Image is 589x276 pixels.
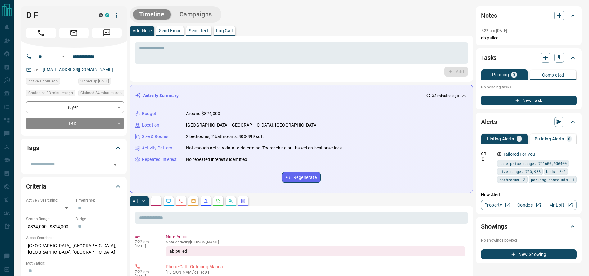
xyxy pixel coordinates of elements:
[546,168,566,175] span: beds: 2-2
[166,270,465,274] p: [PERSON_NAME] called D F
[142,133,169,140] p: Size & Rooms
[75,216,122,222] p: Budget:
[186,110,220,117] p: Around $824,000
[26,101,124,113] div: Buyer
[481,117,497,127] h2: Alerts
[173,9,218,20] button: Campaigns
[481,82,577,92] p: No pending tasks
[542,73,564,77] p: Completed
[59,28,89,38] span: Email
[26,216,72,222] p: Search Range:
[166,240,465,244] p: Note Added by [PERSON_NAME]
[531,176,574,183] span: parking spots min: 1
[487,137,514,141] p: Listing Alerts
[186,122,318,128] p: [GEOGRAPHIC_DATA], [GEOGRAPHIC_DATA], [GEOGRAPHIC_DATA]
[26,235,122,241] p: Areas Searched:
[499,168,541,175] span: size range: 720,988
[282,172,321,183] button: Regenerate
[99,13,103,17] div: mrloft.ca
[26,10,89,20] h1: D F
[80,78,109,84] span: Signed up [DATE]
[142,156,177,163] p: Repeated Interest
[497,152,501,156] div: mrloft.ca
[133,29,152,33] p: Add Note
[166,234,465,240] p: Note Action
[481,249,577,259] button: New Showing
[166,264,465,270] p: Phone Call - Outgoing Manual
[499,160,567,167] span: sale price range: 741600,906400
[166,246,465,256] div: ab pulled
[60,53,67,60] button: Open
[34,68,39,72] svg: Email Verified
[28,78,58,84] span: Active 1 hour ago
[216,198,221,203] svg: Requests
[481,50,577,65] div: Tasks
[28,90,73,96] span: Contacted 33 minutes ago
[503,152,535,157] a: Tailored For You
[186,156,247,163] p: No repeated interests identified
[26,143,39,153] h2: Tags
[142,110,156,117] p: Budget
[518,137,520,141] p: 1
[432,93,459,99] p: 33 minutes ago
[143,92,179,99] p: Activity Summary
[513,200,545,210] a: Condos
[142,145,172,151] p: Activity Pattern
[186,145,343,151] p: Not enough activity data to determine. Try reaching out based on best practices.
[105,13,109,17] div: condos.ca
[166,198,171,203] svg: Lead Browsing Activity
[133,9,171,20] button: Timeline
[481,219,577,234] div: Showings
[133,199,138,203] p: All
[481,192,577,198] p: New Alert:
[75,198,122,203] p: Timeframe:
[241,198,246,203] svg: Agent Actions
[78,90,124,98] div: Tue Sep 16 2025
[481,238,577,243] p: No showings booked
[154,198,159,203] svg: Notes
[26,222,72,232] p: $824,000 - $824,000
[43,67,113,72] a: [EMAIL_ADDRESS][DOMAIN_NAME]
[568,137,570,141] p: 0
[26,140,122,155] div: Tags
[26,181,46,191] h2: Criteria
[179,198,183,203] svg: Calls
[535,137,564,141] p: Building Alerts
[159,29,181,33] p: Send Email
[26,90,75,98] div: Tue Sep 16 2025
[26,179,122,194] div: Criteria
[481,221,507,231] h2: Showings
[481,11,497,20] h2: Notes
[191,198,196,203] svg: Emails
[481,53,496,63] h2: Tasks
[481,96,577,105] button: New Task
[26,28,56,38] span: Call
[513,73,515,77] p: 0
[492,73,509,77] p: Pending
[142,122,159,128] p: Location
[78,78,124,87] div: Sun Jun 07 2020
[545,200,577,210] a: Mr.Loft
[80,90,122,96] span: Claimed 34 minutes ago
[481,8,577,23] div: Notes
[216,29,233,33] p: Log Call
[189,29,209,33] p: Send Text
[26,260,122,266] p: Motivation:
[26,118,124,129] div: TBD
[228,198,233,203] svg: Opportunities
[135,244,156,248] p: [DATE]
[186,133,264,140] p: 2 bedrooms, 2 bathrooms, 800-899 sqft
[26,198,72,203] p: Actively Searching:
[26,78,75,87] div: Tue Sep 16 2025
[481,114,577,129] div: Alerts
[481,35,577,41] p: ab pulled
[481,157,485,161] svg: Push Notification Only
[481,29,507,33] p: 7:22 am [DATE]
[92,28,122,38] span: Message
[499,176,525,183] span: bathrooms: 2
[203,198,208,203] svg: Listing Alerts
[135,240,156,244] p: 7:22 am
[26,241,122,257] p: [GEOGRAPHIC_DATA], [GEOGRAPHIC_DATA], [GEOGRAPHIC_DATA], [GEOGRAPHIC_DATA]
[481,151,493,157] p: Off
[135,90,468,101] div: Activity Summary33 minutes ago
